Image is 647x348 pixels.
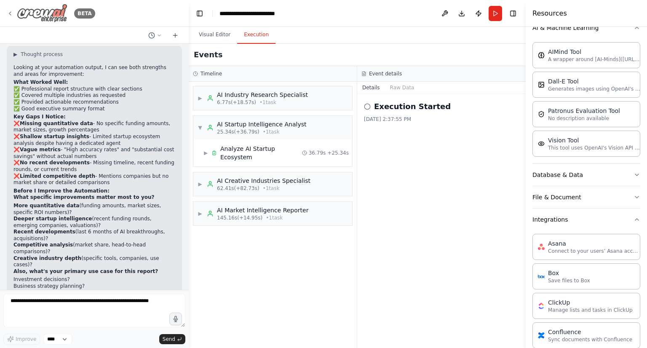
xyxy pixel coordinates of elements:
[538,332,545,339] img: Confluence
[20,173,95,179] strong: Limited competitive depth
[548,277,590,284] p: Save files to Box
[217,177,310,185] div: AI Creative Industries Specialist
[217,99,256,106] span: 6.77s (+18.57s)
[13,242,175,255] li: (market share, head-to-head comparisons)?
[169,313,182,325] button: Click to speak your automation idea
[548,77,641,86] div: Dall-E Tool
[198,124,203,131] span: ▼
[13,216,92,222] strong: Deeper startup intelligence
[548,115,620,122] p: No description available
[13,51,63,58] button: ▶Thought process
[548,328,632,336] div: Confluence
[13,64,175,78] p: Looking at your automation output, I can see both strengths and areas for improvement:
[217,120,306,128] div: AI Startup Intelligence Analyst
[385,82,420,94] button: Raw Data
[159,334,185,344] button: Send
[17,4,67,23] img: Logo
[145,30,165,40] button: Switch to previous chat
[217,206,308,214] div: AI Market Intelligence Reporter
[13,255,175,268] li: (specific tools, companies, use cases)?
[532,17,640,39] button: AI & Machine Learning
[548,248,641,254] p: Connect to your users’ Asana accounts
[327,150,349,156] span: + 25.34s
[13,283,175,290] li: Business strategy planning?
[198,181,203,187] span: ▶
[217,128,259,135] span: 25.34s (+36.79s)
[168,30,182,40] button: Start a new chat
[548,307,633,313] p: Manage lists and tasks in ClickUp
[548,56,641,63] p: A wrapper around [AI-Minds]([URL][DOMAIN_NAME]). Useful for when you need answers to questions fr...
[532,186,640,208] button: File & Document
[198,210,203,217] span: ▶
[13,229,75,235] strong: Recent developments
[548,145,641,151] p: This tool uses OpenAI's Vision API to describe the contents of an image.
[13,114,66,120] strong: Key Gaps I Notice:
[198,95,203,102] span: ▶
[201,70,222,77] h3: Timeline
[13,194,155,200] strong: What specific improvements matter most to you?
[548,239,641,248] div: Asana
[369,70,402,77] h3: Event details
[259,99,276,106] span: • 1 task
[532,209,640,230] button: Integrations
[13,203,175,216] li: (funding amounts, market sizes, specific ROI numbers)?
[548,298,633,307] div: ClickUp
[13,229,175,242] li: (last 6 months of AI breakthroughs, acquisitions)?
[309,150,326,156] span: 36.79s
[538,81,545,88] img: DallETool
[163,336,175,343] span: Send
[532,8,567,19] h4: Resources
[13,188,110,194] strong: Before I Improve the Automation:
[74,8,95,19] div: BETA
[548,107,620,115] div: Patronus Evaluation Tool
[538,52,545,59] img: AIMindTool
[217,91,308,99] div: AI Industry Research Specialist
[357,82,385,94] button: Details
[21,51,63,58] span: Thought process
[192,26,237,44] button: Visual Editor
[548,336,632,343] p: Sync documents with Confluence
[3,334,40,345] button: Improve
[538,140,545,147] img: VisionTool
[13,242,73,248] strong: Competitive analysis
[20,120,93,126] strong: Missing quantitative data
[532,164,640,186] button: Database & Data
[217,185,259,192] span: 62.41s (+82.73s)
[364,116,519,123] div: [DATE] 2:37:55 PM
[374,101,451,112] h2: Execution Started
[20,147,61,153] strong: Vague metrics
[203,150,208,156] span: ▶
[13,203,79,209] strong: More quantitative data
[266,214,283,221] span: • 1 task
[13,268,158,274] strong: Also, what's your primary use case for this report?
[548,48,641,56] div: AIMind Tool
[263,185,280,192] span: • 1 task
[13,120,175,186] p: ❌ - No specific funding amounts, market sizes, growth percentages ❌ - Limited startup ecosystem a...
[217,214,262,221] span: 145.16s (+14.95s)
[20,134,89,139] strong: Shallow startup insights
[13,79,68,85] strong: What Worked Well:
[548,136,641,145] div: Vision Tool
[13,51,17,58] span: ▶
[13,216,175,229] li: (recent funding rounds, emerging companies, valuations)?
[548,86,641,92] p: Generates images using OpenAI's Dall-E model.
[532,39,640,163] div: AI & Machine Learning
[538,273,545,280] img: Box
[20,160,90,166] strong: No recent developments
[194,8,206,19] button: Hide left sidebar
[548,269,590,277] div: Box
[13,276,175,283] li: Investment decisions?
[194,49,222,61] h2: Events
[507,8,519,19] button: Hide right sidebar
[237,26,275,44] button: Execution
[538,302,545,309] img: ClickUp
[13,86,175,112] p: ✅ Professional report structure with clear sections ✅ Covered multiple industries as requested ✅ ...
[263,128,280,135] span: • 1 task
[13,255,81,261] strong: Creative industry depth
[16,336,36,343] span: Improve
[538,111,545,118] img: PatronusEvalTool
[538,244,545,250] img: Asana
[220,145,302,161] div: Analyze AI Startup Ecosystem
[219,9,293,18] nav: breadcrumb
